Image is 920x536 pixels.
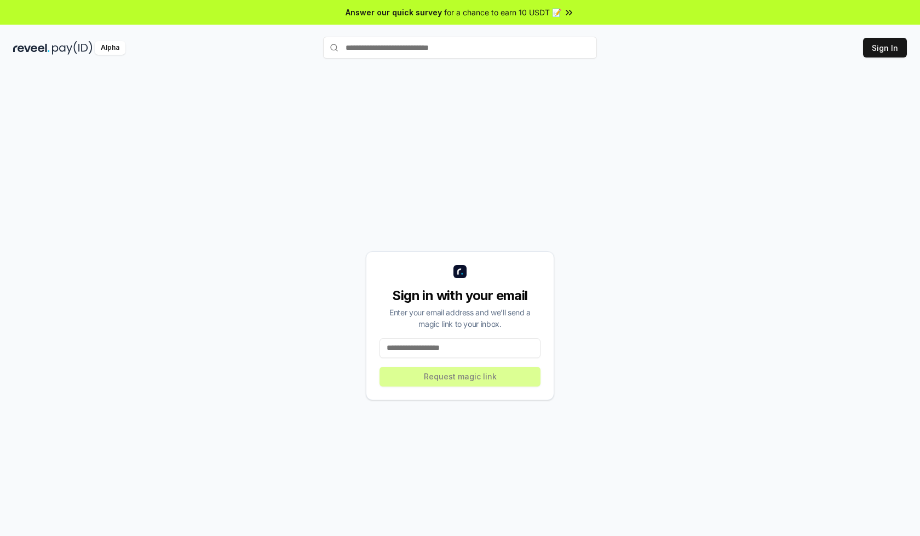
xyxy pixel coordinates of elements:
[444,7,561,18] span: for a chance to earn 10 USDT 📝
[346,7,442,18] span: Answer our quick survey
[95,41,125,55] div: Alpha
[380,287,540,304] div: Sign in with your email
[13,41,50,55] img: reveel_dark
[380,307,540,330] div: Enter your email address and we’ll send a magic link to your inbox.
[52,41,93,55] img: pay_id
[863,38,907,57] button: Sign In
[453,265,467,278] img: logo_small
